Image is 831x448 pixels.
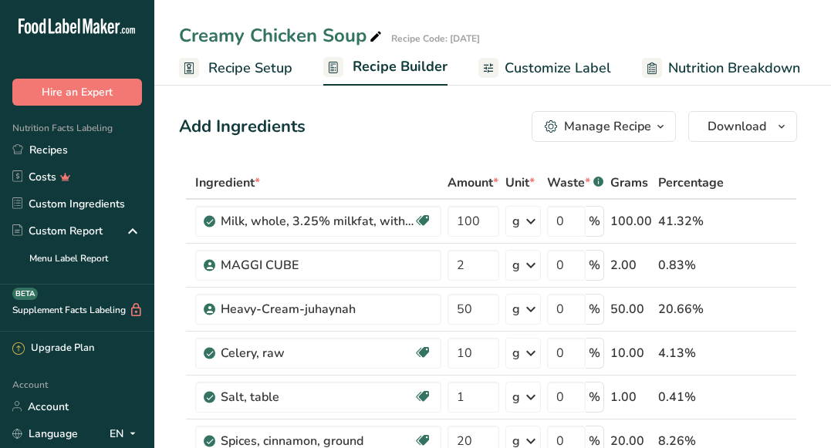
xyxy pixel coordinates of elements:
[668,58,800,79] span: Nutrition Breakdown
[221,388,414,406] div: Salt, table
[658,212,724,231] div: 41.32%
[12,223,103,239] div: Custom Report
[505,58,611,79] span: Customize Label
[658,300,724,318] div: 20.66%
[391,32,480,45] div: Recipe Code: [DATE]
[610,388,652,406] div: 1.00
[512,344,520,362] div: g
[353,56,448,77] span: Recipe Builder
[658,344,724,362] div: 4.13%
[610,212,652,231] div: 100.00
[221,344,414,362] div: Celery, raw
[610,300,652,318] div: 50.00
[179,114,306,140] div: Add Ingredients
[564,117,651,136] div: Manage Recipe
[208,58,292,79] span: Recipe Setup
[658,256,724,275] div: 0.83%
[221,256,414,275] div: MAGGI CUBE
[547,173,603,192] div: Waste
[12,420,78,447] a: Language
[221,212,414,231] div: Milk, whole, 3.25% milkfat, without added vitamin A and [MEDICAL_DATA]
[12,341,94,356] div: Upgrade Plan
[658,388,724,406] div: 0.41%
[12,288,38,300] div: BETA
[610,256,652,275] div: 2.00
[221,300,414,318] div: Heavy-Cream-juhaynah
[688,111,797,142] button: Download
[642,51,800,86] a: Nutrition Breakdown
[179,51,292,86] a: Recipe Setup
[448,173,498,192] span: Amount
[12,79,142,106] button: Hire an Expert
[658,173,724,192] span: Percentage
[323,49,448,86] a: Recipe Builder
[505,173,535,192] span: Unit
[610,344,652,362] div: 10.00
[532,111,676,142] button: Manage Recipe
[110,424,142,443] div: EN
[179,22,385,49] div: Creamy Chicken Soup
[195,173,260,192] span: Ingredient
[512,388,520,406] div: g
[708,117,766,136] span: Download
[512,300,520,318] div: g
[779,396,816,433] iframe: Intercom live chat
[610,173,648,192] span: Grams
[478,51,611,86] a: Customize Label
[512,212,520,231] div: g
[512,256,520,275] div: g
